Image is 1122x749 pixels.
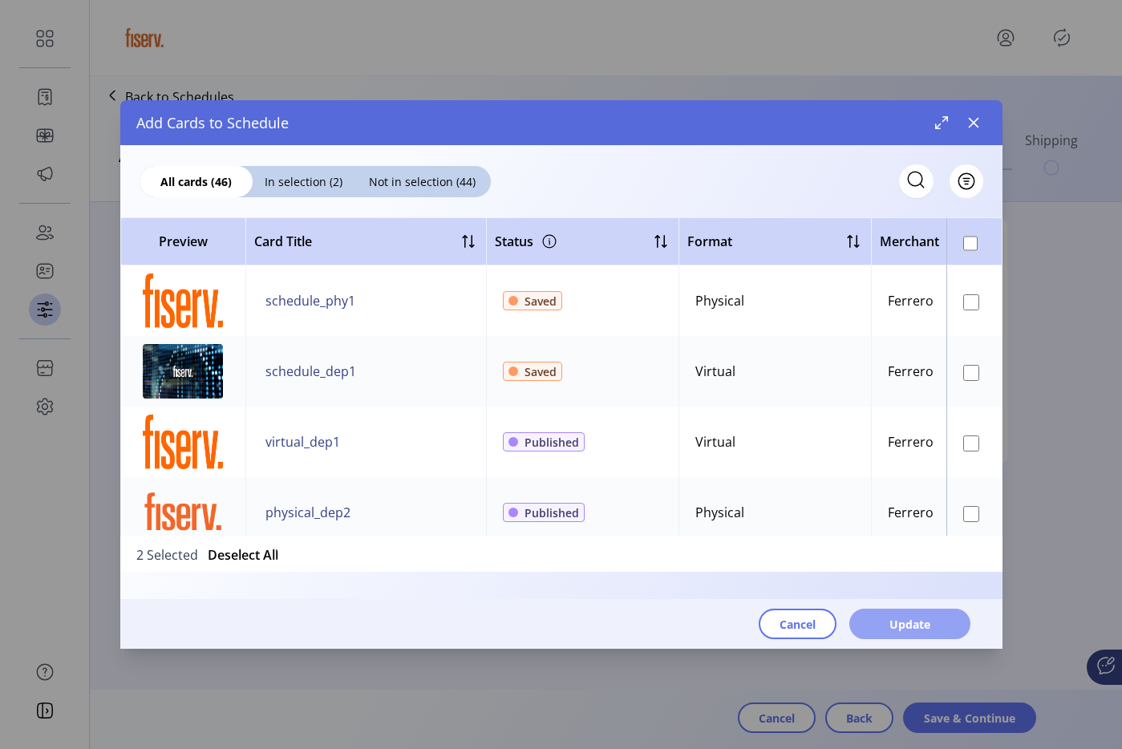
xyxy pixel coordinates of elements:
[265,362,356,381] span: schedule_dep1
[695,362,735,381] div: Virtual
[265,432,340,451] span: virtual_dep1
[695,291,744,310] div: Physical
[525,293,557,310] span: Saved
[254,232,312,251] span: Card Title
[143,273,223,328] img: preview
[253,166,354,197] div: In selection (2)
[140,173,253,190] span: All cards (46)
[888,362,934,381] div: Ferrero
[143,485,223,540] img: preview
[354,166,491,197] div: Not in selection (44)
[525,504,579,521] span: Published
[140,166,253,197] div: All cards (46)
[888,503,934,522] div: Ferrero
[262,358,359,384] button: schedule_dep1
[143,415,223,469] img: preview
[354,173,491,190] span: Not in selection (44)
[208,545,278,565] button: Deselect All
[265,291,355,310] span: schedule_phy1
[849,609,970,639] button: Update
[780,616,816,633] span: Cancel
[929,110,954,136] button: Maximize
[888,432,934,451] div: Ferrero
[687,232,732,251] span: Format
[888,291,934,310] div: Ferrero
[262,429,343,455] button: virtual_dep1
[880,232,939,251] span: Merchant
[759,609,836,639] button: Cancel
[695,503,744,522] div: Physical
[889,616,930,633] span: Update
[262,500,354,525] button: physical_dep2
[265,503,350,522] span: physical_dep2
[495,229,559,254] div: Status
[143,344,223,399] img: preview
[136,112,289,134] span: Add Cards to Schedule
[525,363,557,380] span: Saved
[253,173,354,190] span: In selection (2)
[262,288,358,314] button: schedule_phy1
[129,232,237,251] span: Preview
[950,164,983,198] button: Filter Button
[136,545,198,562] span: 2 Selected
[525,434,579,451] span: Published
[695,432,735,451] div: Virtual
